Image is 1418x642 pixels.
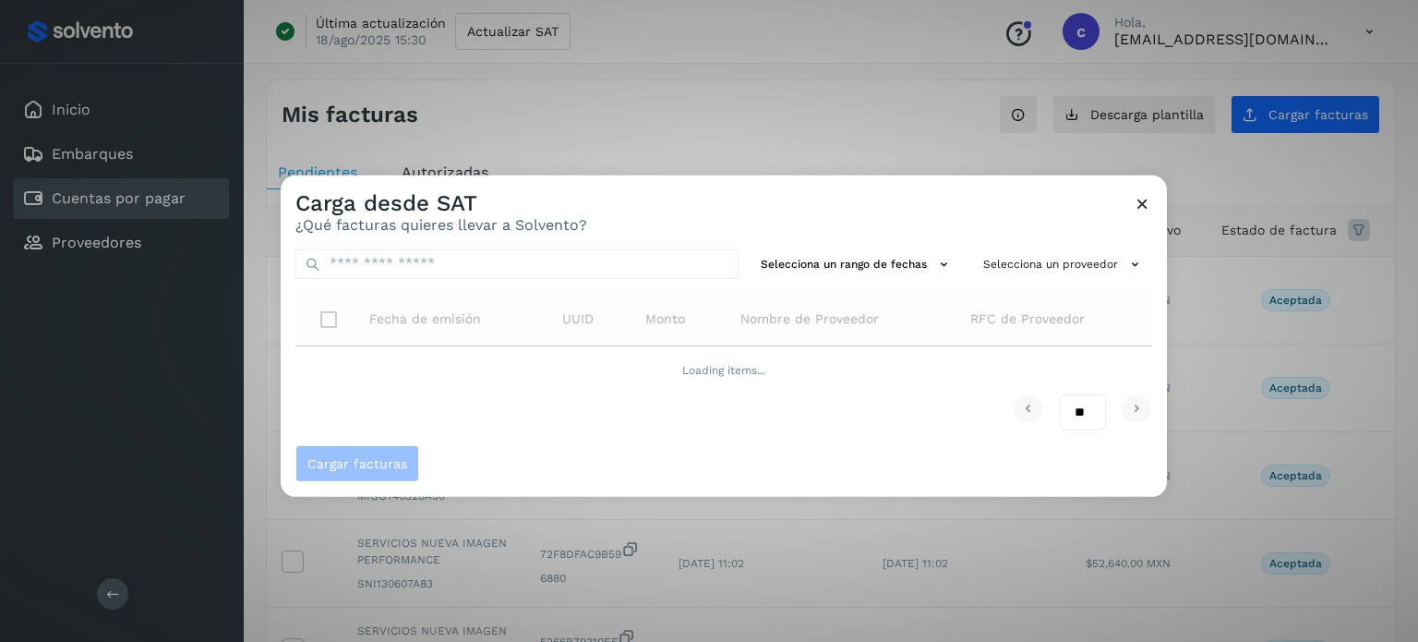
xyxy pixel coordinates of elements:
span: Cargar facturas [307,457,407,470]
h3: Carga desde SAT [295,189,587,216]
span: RFC de Proveedor [970,309,1085,329]
span: Fecha de emisión [369,309,481,329]
button: Selecciona un rango de fechas [753,248,961,279]
button: Cargar facturas [295,445,419,482]
span: Nombre de Proveedor [740,309,879,329]
p: ¿Qué facturas quieres llevar a Solvento? [295,216,587,234]
span: UUID [562,309,594,329]
span: Monto [645,309,685,329]
td: Loading items... [295,346,1152,394]
button: Selecciona un proveedor [976,248,1152,279]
